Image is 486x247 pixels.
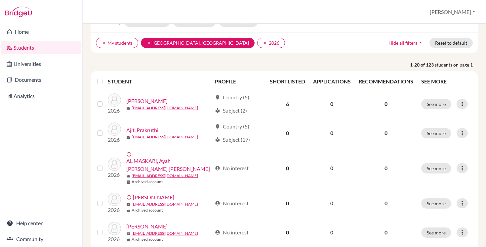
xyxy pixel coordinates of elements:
[421,163,451,173] button: See more
[126,180,130,184] span: inventory_2
[421,198,451,209] button: See more
[126,238,130,242] span: inventory_2
[215,124,220,129] span: location_on
[410,61,435,68] strong: 1-20 of 123
[215,123,249,130] div: Country (5)
[126,157,212,173] a: AL MASKARI, Ayah [PERSON_NAME] [PERSON_NAME]
[215,230,220,235] span: account_circle
[257,38,285,48] button: clear2026
[388,40,417,46] span: Hide all filters
[263,41,267,45] i: clear
[108,206,121,214] p: 2026
[126,232,130,236] span: mail
[435,61,478,68] span: students on page 1
[266,148,309,189] td: 0
[126,135,130,139] span: mail
[355,74,417,89] th: RECOMMENDATIONS
[359,199,413,207] p: 0
[215,201,220,206] span: account_circle
[1,73,81,86] a: Documents
[309,148,355,189] td: 0
[309,218,355,247] td: 0
[96,38,138,48] button: clearMy students
[421,128,451,138] button: See more
[1,57,81,71] a: Universities
[215,107,247,115] div: Subject (2)
[266,189,309,218] td: 0
[126,203,130,207] span: mail
[108,171,121,179] p: 2026
[1,217,81,230] a: Help center
[126,222,168,230] a: [PERSON_NAME]
[215,93,249,101] div: Country (5)
[417,74,475,89] th: SEE MORE
[427,6,478,18] button: [PERSON_NAME]
[132,201,198,207] a: [EMAIL_ADDRESS][DOMAIN_NAME]
[266,74,309,89] th: SHORTLISTED
[132,230,198,236] a: [EMAIL_ADDRESS][DOMAIN_NAME]
[126,152,133,157] span: error_outline
[126,126,158,134] a: Ajit, Prakruthi
[421,227,451,238] button: See more
[215,137,220,142] span: local_library
[108,74,211,89] th: STUDENT
[215,164,249,172] div: No interest
[211,74,266,89] th: PROFILE
[266,89,309,119] td: 6
[141,38,255,48] button: clear[GEOGRAPHIC_DATA], [GEOGRAPHIC_DATA]
[215,95,220,100] span: location_on
[108,136,121,144] p: 2026
[309,189,355,218] td: 0
[132,179,163,185] b: Archived account
[359,228,413,236] p: 0
[108,123,121,136] img: Ajit, Prakruthi
[421,99,451,109] button: See more
[1,25,81,38] a: Home
[133,193,174,201] a: [PERSON_NAME]
[126,97,168,105] a: [PERSON_NAME]
[126,106,130,110] span: mail
[126,174,130,178] span: mail
[215,166,220,171] span: account_circle
[215,228,249,236] div: No interest
[108,222,121,235] img: ALTUNA, Milagros
[5,7,32,17] img: Bridge-U
[1,89,81,103] a: Analytics
[132,207,163,213] b: Archived account
[132,105,198,111] a: [EMAIL_ADDRESS][DOMAIN_NAME]
[266,119,309,148] td: 0
[383,38,429,48] button: Hide all filtersarrow_drop_up
[359,100,413,108] p: 0
[359,129,413,137] p: 0
[108,93,121,107] img: AHMED, Farhan
[359,164,413,172] p: 0
[1,232,81,246] a: Community
[146,41,151,45] i: clear
[309,74,355,89] th: APPLICATIONS
[108,158,121,171] img: AL MASKARI, Ayah Yasir Salim Hamed
[108,235,121,243] p: 2026
[126,195,133,200] span: error_outline
[132,134,198,140] a: [EMAIL_ADDRESS][DOMAIN_NAME]
[215,108,220,113] span: local_library
[417,39,424,46] i: arrow_drop_up
[108,107,121,115] p: 2026
[108,193,121,206] img: ALTUNA, Benjamin
[266,218,309,247] td: 0
[101,41,106,45] i: clear
[132,173,198,179] a: [EMAIL_ADDRESS][DOMAIN_NAME]
[1,41,81,54] a: Students
[309,89,355,119] td: 0
[429,38,473,48] button: Reset to default
[132,236,163,242] b: Archived account
[126,209,130,213] span: inventory_2
[215,199,249,207] div: No interest
[215,136,250,144] div: Subject (17)
[102,19,121,25] span: Filter by
[309,119,355,148] td: 0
